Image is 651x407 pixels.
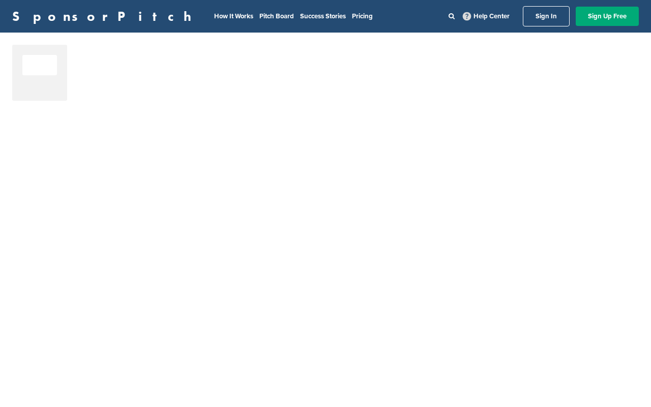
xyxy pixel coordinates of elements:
a: Pitch Board [259,12,294,20]
a: Sign Up Free [576,7,639,26]
a: Sign In [523,6,570,26]
a: Pricing [352,12,373,20]
a: Success Stories [300,12,346,20]
a: SponsorPitch [12,10,198,23]
a: Help Center [461,10,512,22]
a: How It Works [214,12,253,20]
